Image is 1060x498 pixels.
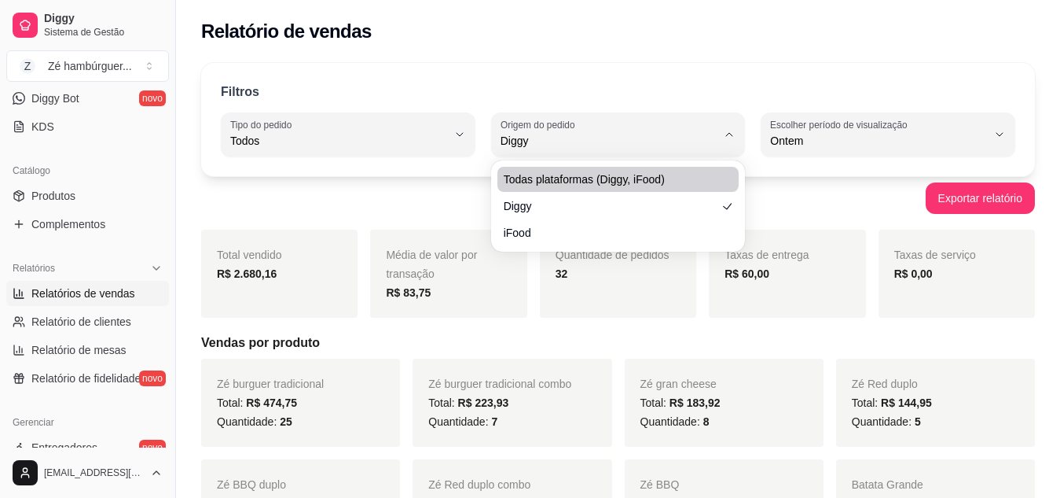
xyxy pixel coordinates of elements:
span: R$ 223,93 [458,397,509,409]
h5: Vendas por produto [201,334,1035,352]
span: Relatório de clientes [31,314,131,330]
h2: Relatório de vendas [201,19,372,44]
span: Produtos [31,188,75,204]
span: Quantidade: [217,415,292,428]
span: Ontem [770,133,987,149]
span: Diggy Bot [31,90,79,106]
span: Média de valor por transação [386,249,477,280]
div: Gerenciar [6,410,169,435]
span: Total: [852,397,932,409]
span: Quantidade: [640,415,710,428]
span: Zé burguer tradicional [217,378,324,390]
button: Select a team [6,50,169,82]
div: Zé hambúrguer ... [48,58,132,74]
strong: 32 [556,267,568,280]
span: Relatório de mesas [31,342,127,358]
strong: R$ 0,00 [894,267,933,280]
span: R$ 183,92 [669,397,721,409]
span: Complementos [31,216,105,232]
p: Filtros [221,83,259,101]
span: Sistema de Gestão [44,26,163,39]
label: Escolher período de visualização [770,118,912,131]
span: Zé Red duplo combo [428,478,530,491]
span: Taxas de serviço [894,249,976,261]
span: R$ 474,75 [246,397,297,409]
span: 7 [491,415,497,428]
span: Zé BBQ [640,478,680,491]
div: Catálogo [6,158,169,183]
span: Zé BBQ duplo [217,478,286,491]
span: Zé Red duplo [852,378,918,390]
span: Diggy [504,198,717,214]
span: Total: [640,397,721,409]
span: Todas plataformas (Diggy, iFood) [504,172,717,187]
label: Tipo do pedido [230,118,297,131]
span: Diggy [501,133,717,149]
span: Zé gran cheese [640,378,717,390]
span: Batata Grande [852,478,923,491]
span: iFood [504,225,717,241]
label: Origem do pedido [501,118,580,131]
span: Zé burguer tradicional combo [428,378,571,390]
strong: R$ 2.680,16 [217,267,277,280]
span: Relatórios [13,262,55,275]
span: Quantidade: [428,415,497,428]
button: Exportar relatório [926,183,1035,214]
strong: R$ 83,75 [386,286,431,299]
span: Todos [230,133,447,149]
span: R$ 144,95 [881,397,932,409]
span: KDS [31,119,54,135]
span: Total vendido [217,249,282,261]
span: Quantidade: [852,415,921,428]
span: 5 [915,415,921,428]
span: Diggy [44,12,163,26]
span: Taxas de entrega [724,249,809,261]
span: [EMAIL_ADDRESS][DOMAIN_NAME] [44,467,144,479]
span: Relatório de fidelidade [31,371,141,386]
span: Total: [428,397,508,409]
span: 8 [703,415,710,428]
span: Relatórios de vendas [31,286,135,301]
span: Total: [217,397,297,409]
span: Z [20,58,35,74]
span: 25 [280,415,292,428]
strong: R$ 60,00 [724,267,769,280]
span: Entregadores [31,440,97,456]
span: Quantidade de pedidos [556,249,669,261]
